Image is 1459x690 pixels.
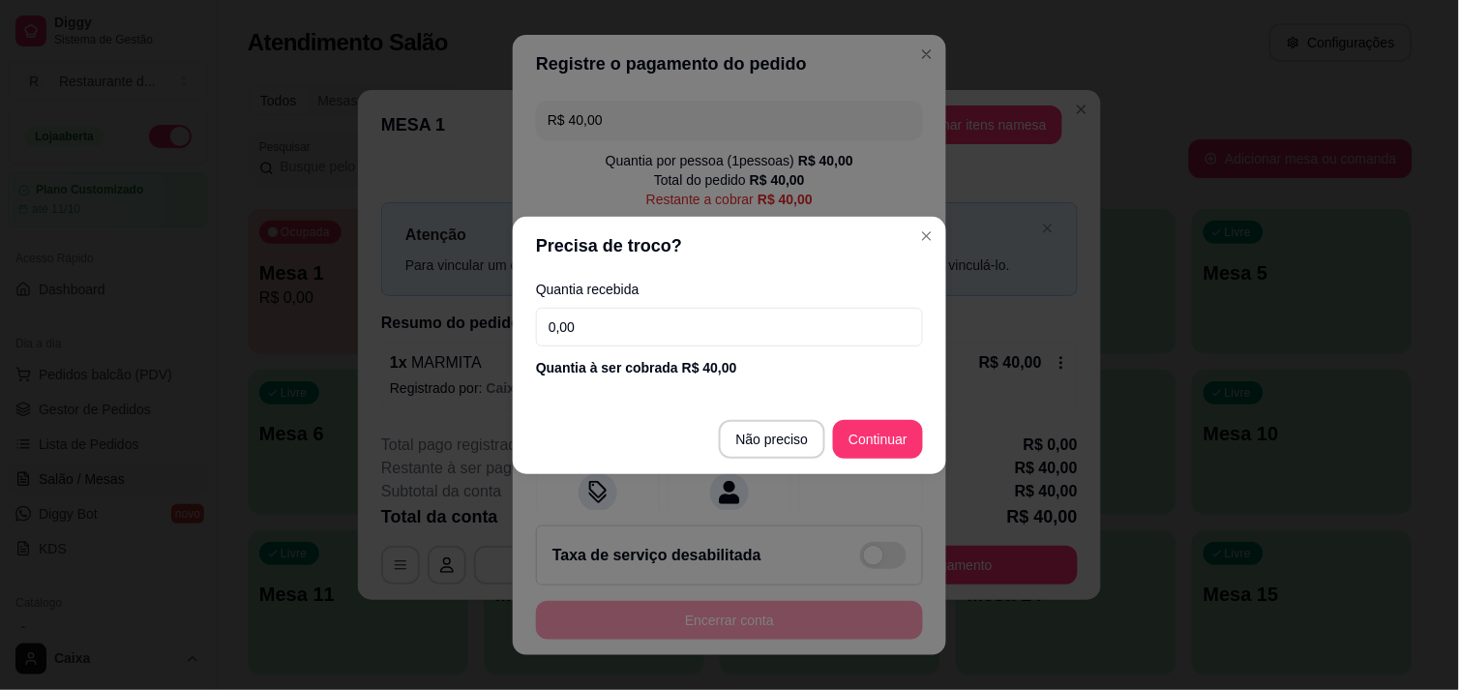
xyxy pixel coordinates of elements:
button: Continuar [833,420,923,459]
header: Precisa de troco? [513,217,946,275]
label: Quantia recebida [536,283,923,296]
div: Quantia à ser cobrada R$ 40,00 [536,358,923,377]
button: Não preciso [719,420,826,459]
button: Close [911,221,942,252]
